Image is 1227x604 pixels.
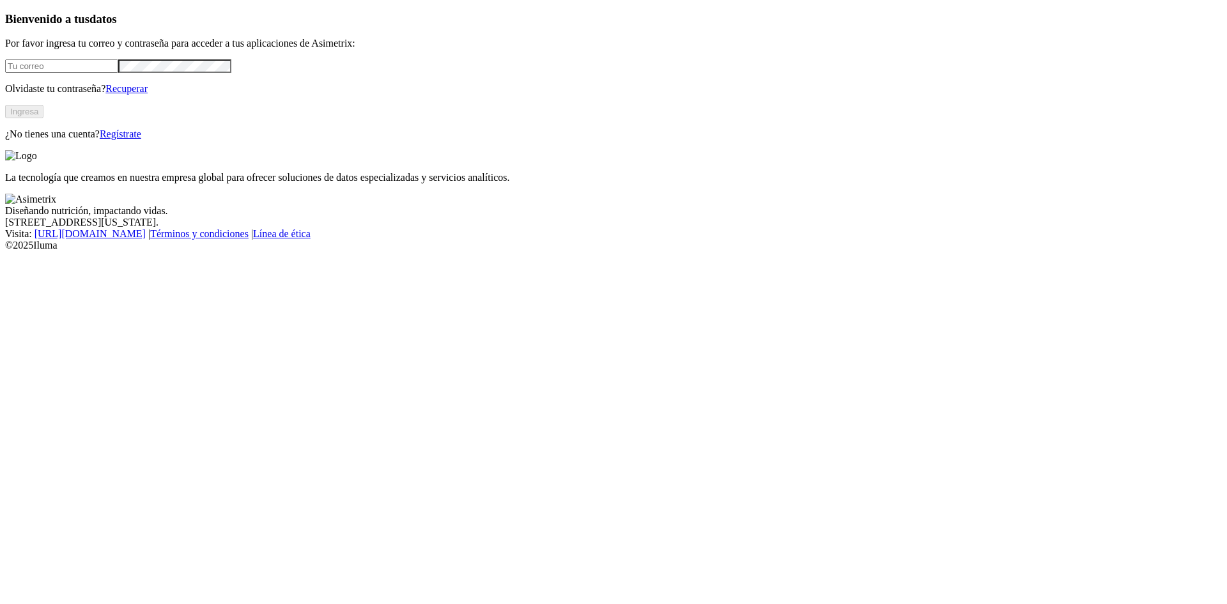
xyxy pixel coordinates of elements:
[5,228,1222,240] div: Visita : | |
[5,128,1222,140] p: ¿No tienes una cuenta?
[5,217,1222,228] div: [STREET_ADDRESS][US_STATE].
[5,205,1222,217] div: Diseñando nutrición, impactando vidas.
[5,59,118,73] input: Tu correo
[253,228,311,239] a: Línea de ética
[100,128,141,139] a: Regístrate
[89,12,117,26] span: datos
[35,228,146,239] a: [URL][DOMAIN_NAME]
[5,172,1222,183] p: La tecnología que creamos en nuestra empresa global para ofrecer soluciones de datos especializad...
[5,240,1222,251] div: © 2025 Iluma
[5,12,1222,26] h3: Bienvenido a tus
[5,150,37,162] img: Logo
[5,105,43,118] button: Ingresa
[5,83,1222,95] p: Olvidaste tu contraseña?
[105,83,148,94] a: Recuperar
[150,228,249,239] a: Términos y condiciones
[5,38,1222,49] p: Por favor ingresa tu correo y contraseña para acceder a tus aplicaciones de Asimetrix:
[5,194,56,205] img: Asimetrix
